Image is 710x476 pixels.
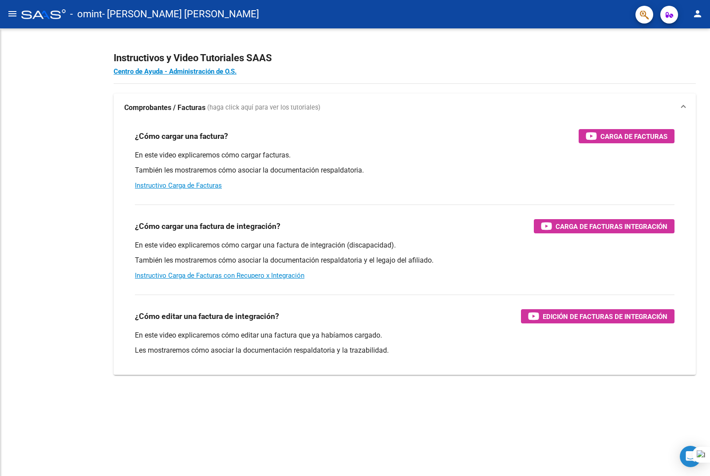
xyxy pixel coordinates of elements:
[579,129,674,143] button: Carga de Facturas
[114,94,696,122] mat-expansion-panel-header: Comprobantes / Facturas (haga click aquí para ver los tutoriales)
[135,181,222,189] a: Instructivo Carga de Facturas
[135,310,279,323] h3: ¿Cómo editar una factura de integración?
[543,311,667,322] span: Edición de Facturas de integración
[7,8,18,19] mat-icon: menu
[135,165,674,175] p: También les mostraremos cómo asociar la documentación respaldatoria.
[114,67,237,75] a: Centro de Ayuda - Administración de O.S.
[135,150,674,160] p: En este video explicaremos cómo cargar facturas.
[135,330,674,340] p: En este video explicaremos cómo editar una factura que ya habíamos cargado.
[135,271,304,279] a: Instructivo Carga de Facturas con Recupero x Integración
[207,103,320,113] span: (haga click aquí para ver los tutoriales)
[534,219,674,233] button: Carga de Facturas Integración
[102,4,259,24] span: - [PERSON_NAME] [PERSON_NAME]
[135,220,280,232] h3: ¿Cómo cargar una factura de integración?
[135,346,674,355] p: Les mostraremos cómo asociar la documentación respaldatoria y la trazabilidad.
[692,8,703,19] mat-icon: person
[124,103,205,113] strong: Comprobantes / Facturas
[556,221,667,232] span: Carga de Facturas Integración
[135,130,228,142] h3: ¿Cómo cargar una factura?
[70,4,102,24] span: - omint
[135,256,674,265] p: También les mostraremos cómo asociar la documentación respaldatoria y el legajo del afiliado.
[600,131,667,142] span: Carga de Facturas
[521,309,674,323] button: Edición de Facturas de integración
[135,240,674,250] p: En este video explicaremos cómo cargar una factura de integración (discapacidad).
[114,50,696,67] h2: Instructivos y Video Tutoriales SAAS
[680,446,701,467] div: Open Intercom Messenger
[114,122,696,375] div: Comprobantes / Facturas (haga click aquí para ver los tutoriales)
